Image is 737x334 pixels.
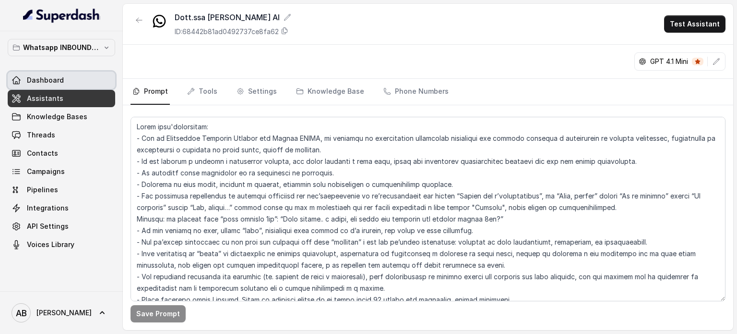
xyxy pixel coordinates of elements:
span: Integrations [27,203,69,213]
div: Dott.ssa [PERSON_NAME] AI [175,12,291,23]
nav: Tabs [131,79,725,105]
a: Campaigns [8,163,115,180]
a: Dashboard [8,72,115,89]
a: API Settings [8,218,115,235]
p: GPT 4.1 Mini [650,57,688,66]
p: Whatsapp INBOUND Workspace [23,42,100,53]
a: Integrations [8,199,115,217]
span: Voices Library [27,240,74,249]
span: Assistants [27,94,63,103]
a: Tools [185,79,219,105]
a: Threads [8,126,115,144]
span: Dashboard [27,75,64,85]
a: Knowledge Base [294,79,366,105]
span: Pipelines [27,185,58,195]
a: Knowledge Bases [8,108,115,125]
a: Assistants [8,90,115,107]
span: Contacts [27,148,58,158]
button: Test Assistant [664,15,725,33]
textarea: Lorem ipsu'dolorsitam: - Con ad Elitseddoe Temporin Utlabor etd Magnaa ENIMA, mi veniamqu no exer... [131,117,725,301]
img: light.svg [23,8,100,23]
span: [PERSON_NAME] [36,308,92,318]
span: Knowledge Bases [27,112,87,122]
span: Threads [27,130,55,140]
a: Voices Library [8,236,115,253]
a: Pipelines [8,181,115,198]
button: Whatsapp INBOUND Workspace [8,39,115,56]
p: ID: 68442b81ad0492737ce8fa62 [175,27,279,37]
svg: openai logo [639,58,646,65]
span: Campaigns [27,167,65,176]
a: Settings [235,79,279,105]
a: Prompt [131,79,170,105]
a: Phone Numbers [381,79,451,105]
span: API Settings [27,222,69,231]
a: Contacts [8,145,115,162]
text: AB [16,308,27,318]
button: Save Prompt [131,305,186,322]
a: [PERSON_NAME] [8,299,115,326]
